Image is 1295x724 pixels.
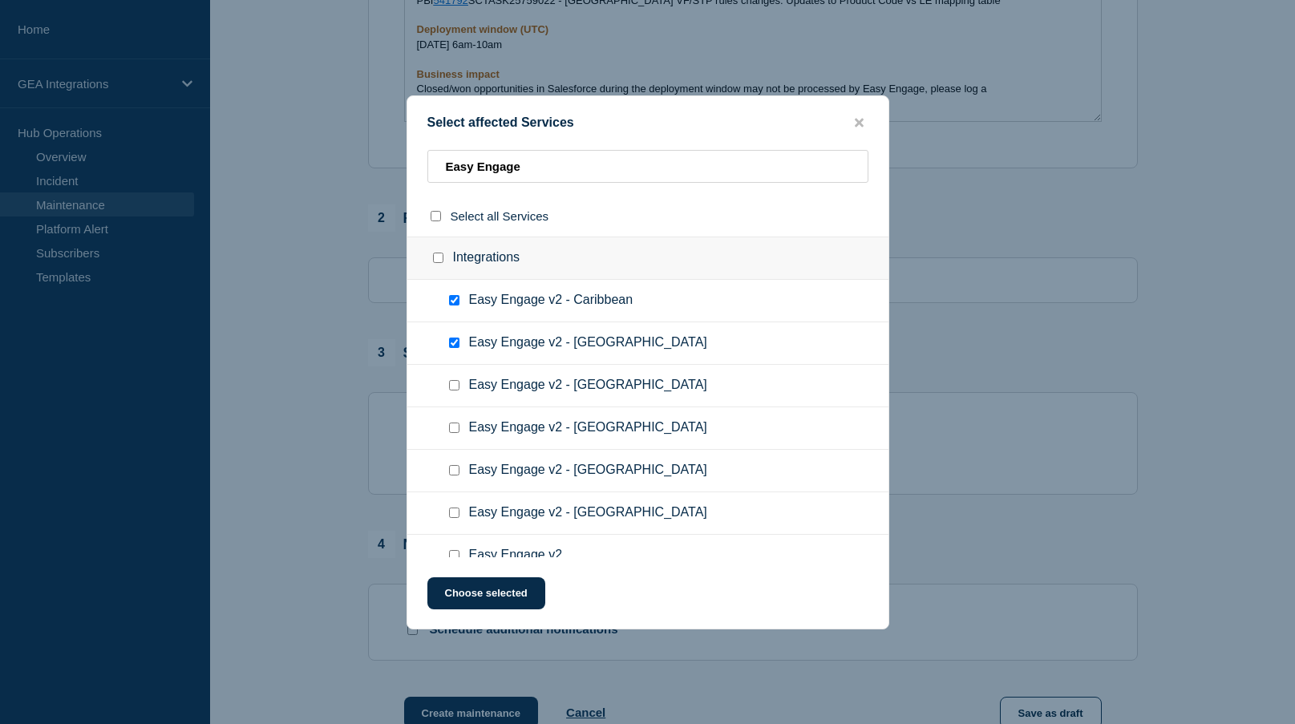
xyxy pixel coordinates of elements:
[449,508,459,518] input: Easy Engage v2 - Greece checkbox
[427,577,545,609] button: Choose selected
[469,293,633,309] span: Easy Engage v2 - Caribbean
[407,237,888,280] div: Integrations
[850,115,868,131] button: close button
[449,295,459,305] input: Easy Engage v2 - Caribbean checkbox
[449,338,459,348] input: Easy Engage v2 - Japan checkbox
[469,420,707,436] span: Easy Engage v2 - [GEOGRAPHIC_DATA]
[451,209,549,223] span: Select all Services
[449,550,459,560] input: Easy Engage v2 checkbox
[449,380,459,390] input: Easy Engage v2 - Isle of Man checkbox
[431,211,441,221] input: select all checkbox
[449,465,459,475] input: Easy Engage v2 - Italy checkbox
[469,378,707,394] span: Easy Engage v2 - [GEOGRAPHIC_DATA]
[407,115,888,131] div: Select affected Services
[427,150,868,183] input: Search
[469,548,563,564] span: Easy Engage v2
[449,423,459,433] input: Easy Engage v2 - Malta checkbox
[469,505,707,521] span: Easy Engage v2 - [GEOGRAPHIC_DATA]
[469,335,707,351] span: Easy Engage v2 - [GEOGRAPHIC_DATA]
[469,463,707,479] span: Easy Engage v2 - [GEOGRAPHIC_DATA]
[433,253,443,263] input: Integrations checkbox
